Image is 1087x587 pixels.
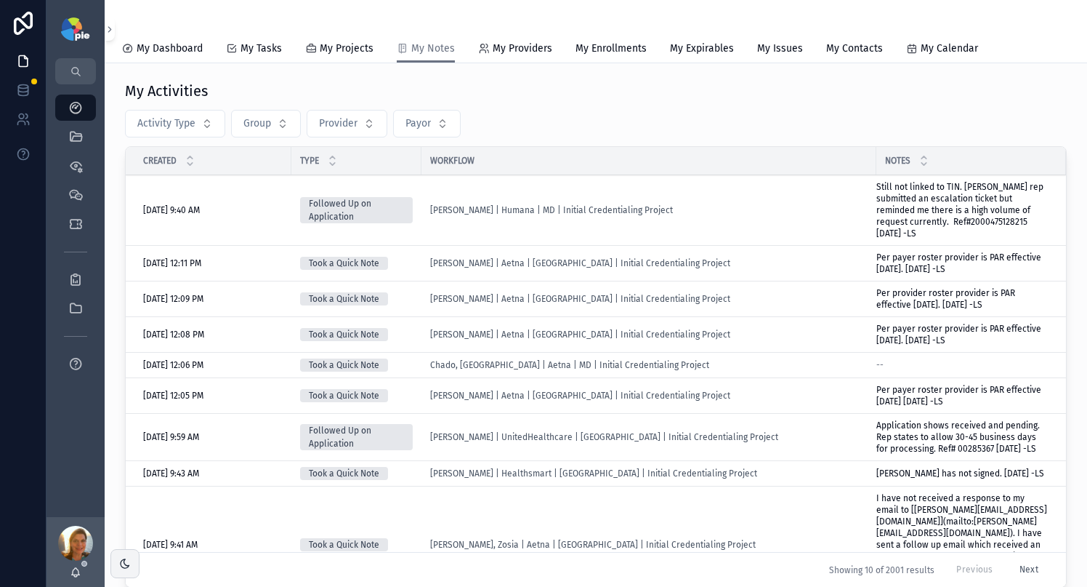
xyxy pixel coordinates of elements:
[305,36,373,65] a: My Projects
[430,431,868,443] a: [PERSON_NAME] | UnitedHealthcare | [GEOGRAPHIC_DATA] | Initial Credentialing Project
[876,384,1048,407] a: Per payer roster provider is PAR effective [DATE] [DATE] -LS
[143,329,204,340] span: [DATE] 12:08 PM
[309,467,379,480] div: Took a Quick Note
[826,41,883,56] span: My Contacts
[319,116,357,131] span: Provider
[493,41,552,56] span: My Providers
[137,116,195,131] span: Activity Type
[143,359,203,371] span: [DATE] 12:06 PM
[300,155,319,167] span: Type
[430,257,730,269] a: [PERSON_NAME] | Aetna | [GEOGRAPHIC_DATA] | Initial Credentialing Project
[921,41,978,56] span: My Calendar
[309,197,404,223] div: Followed Up on Application
[300,257,413,270] a: Took a Quick Note
[61,17,89,41] img: App logo
[826,36,883,65] a: My Contacts
[309,538,379,551] div: Took a Quick Note
[309,359,379,372] div: Took a Quick Note
[430,431,778,443] a: [PERSON_NAME] | UnitedHealthcare | [GEOGRAPHIC_DATA] | Initial Credentialing Project
[757,36,803,65] a: My Issues
[430,204,673,216] a: [PERSON_NAME] | Humana | MD | Initial Credentialing Project
[125,81,208,101] h1: My Activities
[430,359,868,371] a: Chado, [GEOGRAPHIC_DATA] | Aetna | MD | Initial Credentialing Project
[397,36,455,63] a: My Notes
[876,323,1048,346] a: Per payer roster provider is PAR effective [DATE]. [DATE] -LS
[226,36,282,65] a: My Tasks
[393,110,461,137] button: Select Button
[143,390,203,402] span: [DATE] 12:05 PM
[143,204,283,216] a: [DATE] 9:40 AM
[309,257,379,270] div: Took a Quick Note
[829,564,934,576] span: Showing 10 of 2001 results
[122,36,203,65] a: My Dashboard
[430,359,709,371] a: Chado, [GEOGRAPHIC_DATA] | Aetna | MD | Initial Credentialing Project
[300,359,413,372] a: Took a Quick Note
[670,41,734,56] span: My Expirables
[430,468,757,479] a: [PERSON_NAME] | Healthsmart | [GEOGRAPHIC_DATA] | Initial Credentialing Project
[143,431,283,443] a: [DATE] 9:59 AM
[47,84,105,396] div: scrollable content
[143,390,283,402] a: [DATE] 12:05 PM
[430,204,868,216] a: [PERSON_NAME] | Humana | MD | Initial Credentialing Project
[876,420,1048,455] a: Application shows received and pending. Rep states to allow 30-45 business days for processing. R...
[430,390,730,402] span: [PERSON_NAME] | Aetna | [GEOGRAPHIC_DATA] | Initial Credentialing Project
[309,424,404,450] div: Followed Up on Application
[885,155,910,167] span: Notes
[300,538,413,551] a: Took a Quick Note
[143,359,283,371] a: [DATE] 12:06 PM
[430,257,868,269] a: [PERSON_NAME] | Aetna | [GEOGRAPHIC_DATA] | Initial Credentialing Project
[143,468,283,479] a: [DATE] 9:43 AM
[430,539,756,551] span: [PERSON_NAME], Zosia | Aetna | [GEOGRAPHIC_DATA] | Initial Credentialing Project
[757,41,803,56] span: My Issues
[300,292,413,306] a: Took a Quick Note
[478,36,552,65] a: My Providers
[143,155,177,167] span: Created
[143,431,199,443] span: [DATE] 9:59 AM
[143,539,198,551] span: [DATE] 9:41 AM
[876,287,1048,311] a: Per provider roster provider is PAR effective [DATE]. [DATE] -LS
[876,252,1048,275] a: Per payer roster provider is PAR effective [DATE]. [DATE] -LS
[143,257,283,269] a: [DATE] 12:11 PM
[143,293,203,305] span: [DATE] 12:09 PM
[906,36,978,65] a: My Calendar
[300,389,413,402] a: Took a Quick Note
[300,197,413,223] a: Followed Up on Application
[309,328,379,341] div: Took a Quick Note
[137,41,203,56] span: My Dashboard
[300,328,413,341] a: Took a Quick Note
[575,36,647,65] a: My Enrollments
[143,329,283,340] a: [DATE] 12:08 PM
[575,41,647,56] span: My Enrollments
[430,329,730,340] span: [PERSON_NAME] | Aetna | [GEOGRAPHIC_DATA] | Initial Credentialing Project
[430,329,868,340] a: [PERSON_NAME] | Aetna | [GEOGRAPHIC_DATA] | Initial Credentialing Project
[876,468,1044,479] span: [PERSON_NAME] has not signed. [DATE] -LS
[876,468,1048,479] a: [PERSON_NAME] has not signed. [DATE] -LS
[876,181,1048,239] a: Still not linked to TIN. [PERSON_NAME] rep submitted an escalation ticket but reminded me there i...
[309,292,379,306] div: Took a Quick Note
[300,467,413,480] a: Took a Quick Note
[300,424,413,450] a: Followed Up on Application
[411,41,455,56] span: My Notes
[670,36,734,65] a: My Expirables
[430,468,868,479] a: [PERSON_NAME] | Healthsmart | [GEOGRAPHIC_DATA] | Initial Credentialing Project
[320,41,373,56] span: My Projects
[405,116,431,131] span: Payor
[430,539,868,551] a: [PERSON_NAME], Zosia | Aetna | [GEOGRAPHIC_DATA] | Initial Credentialing Project
[430,293,730,305] a: [PERSON_NAME] | Aetna | [GEOGRAPHIC_DATA] | Initial Credentialing Project
[243,116,271,131] span: Group
[143,468,199,479] span: [DATE] 9:43 AM
[876,359,884,371] span: --
[231,110,301,137] button: Select Button
[1009,559,1048,581] button: Next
